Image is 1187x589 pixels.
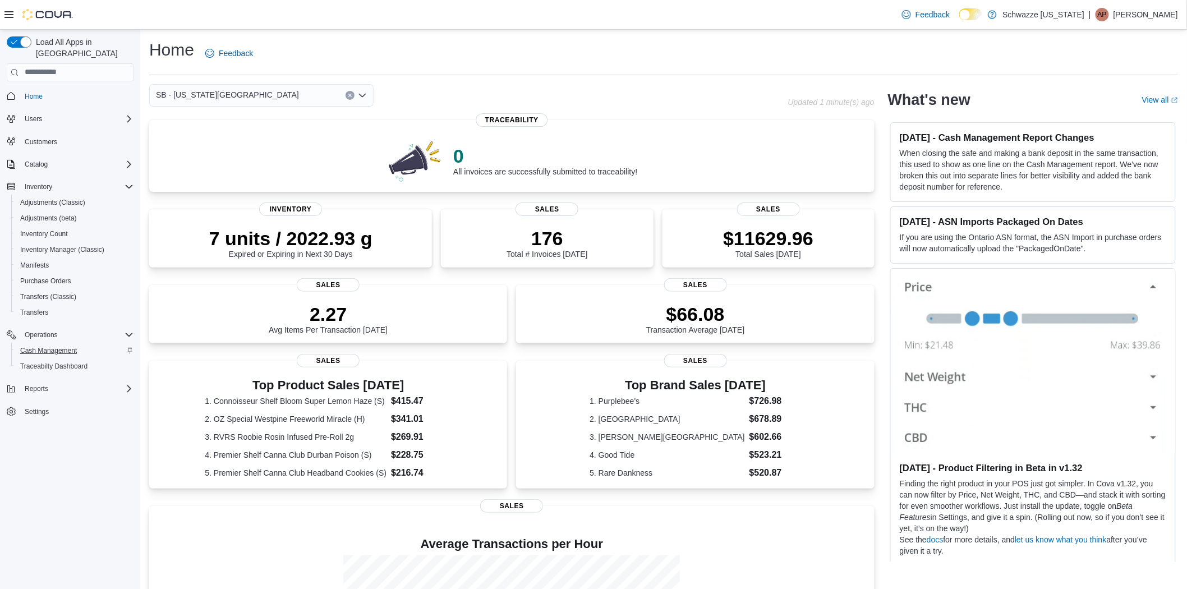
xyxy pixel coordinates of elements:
span: Reports [25,384,48,393]
span: Sales [297,354,360,367]
h3: [DATE] - Product Filtering in Beta in v1.32 [900,462,1166,473]
span: Sales [664,278,727,292]
dd: $523.21 [749,448,801,462]
p: See the for more details, and after you’ve given it a try. [900,534,1166,556]
span: Sales [480,499,543,513]
a: Feedback [898,3,954,26]
button: Clear input [346,91,355,100]
h3: [DATE] - ASN Imports Packaged On Dates [900,216,1166,227]
span: Inventory Manager (Classic) [20,245,104,254]
span: Dark Mode [959,20,960,21]
p: 2.27 [269,303,388,325]
p: Updated 1 minute(s) ago [788,98,875,107]
span: Customers [25,137,57,146]
span: Inventory Manager (Classic) [16,243,134,256]
div: Transaction Average [DATE] [646,303,745,334]
span: Settings [25,407,49,416]
span: Transfers [20,308,48,317]
div: All invoices are successfully submitted to traceability! [453,145,637,176]
dt: 4. Good Tide [590,449,744,461]
span: Cash Management [20,346,77,355]
div: Expired or Expiring in Next 30 Days [209,227,372,259]
span: Inventory Count [20,229,68,238]
dd: $678.89 [749,412,801,426]
dt: 3. [PERSON_NAME][GEOGRAPHIC_DATA] [590,431,744,443]
span: Operations [20,328,134,342]
h3: [DATE] - Cash Management Report Changes [900,132,1166,143]
dd: $602.66 [749,430,801,444]
button: Reports [20,382,53,395]
button: Traceabilty Dashboard [11,358,138,374]
span: Feedback [915,9,950,20]
button: Home [2,88,138,104]
p: [PERSON_NAME] [1114,8,1178,21]
dt: 2. [GEOGRAPHIC_DATA] [590,413,744,425]
dt: 1. Purplebee's [590,395,744,407]
div: Total # Invoices [DATE] [507,227,587,259]
span: Sales [664,354,727,367]
dt: 3. RVRS Roobie Rosin Infused Pre-Roll 2g [205,431,387,443]
input: Dark Mode [959,8,983,20]
img: Cova [22,9,73,20]
p: | [1089,8,1091,21]
span: Transfers (Classic) [20,292,76,301]
h3: Top Product Sales [DATE] [205,379,452,392]
span: Sales [516,203,578,216]
a: Adjustments (beta) [16,211,81,225]
span: Inventory [25,182,52,191]
p: When closing the safe and making a bank deposit in the same transaction, this used to show as one... [900,148,1166,192]
button: Operations [2,327,138,343]
a: let us know what you think [1015,535,1106,544]
a: Traceabilty Dashboard [16,360,92,373]
div: Amber Palubeskie [1096,8,1109,21]
button: Inventory Manager (Classic) [11,242,138,257]
span: Settings [20,404,134,418]
button: Transfers (Classic) [11,289,138,305]
dd: $415.47 [391,394,452,408]
dd: $216.74 [391,466,452,480]
h4: Average Transactions per Hour [158,537,866,551]
p: 0 [453,145,637,167]
span: Traceabilty Dashboard [16,360,134,373]
dd: $341.01 [391,412,452,426]
span: Transfers [16,306,134,319]
dt: 5. Premier Shelf Canna Club Headband Cookies (S) [205,467,387,478]
h1: Home [149,39,194,61]
span: Inventory Count [16,227,134,241]
p: $11629.96 [723,227,813,250]
span: Inventory [259,203,322,216]
a: Inventory Manager (Classic) [16,243,109,256]
button: Transfers [11,305,138,320]
a: Manifests [16,259,53,272]
button: Catalog [2,157,138,172]
a: Transfers (Classic) [16,290,81,303]
p: If you are using the Ontario ASN format, the ASN Import in purchase orders will now automatically... [900,232,1166,254]
span: Adjustments (Classic) [16,196,134,209]
span: Adjustments (beta) [16,211,134,225]
a: Settings [20,405,53,418]
dt: 1. Connoisseur Shelf Bloom Super Lemon Haze (S) [205,395,387,407]
span: Manifests [20,261,49,270]
button: Inventory [2,179,138,195]
dd: $269.91 [391,430,452,444]
button: Adjustments (beta) [11,210,138,226]
a: Purchase Orders [16,274,76,288]
span: Purchase Orders [16,274,134,288]
button: Inventory Count [11,226,138,242]
button: Cash Management [11,343,138,358]
nav: Complex example [7,84,134,449]
em: Beta Features [900,501,1133,522]
span: Reports [20,382,134,395]
p: Schwazze [US_STATE] [1002,8,1084,21]
button: Settings [2,403,138,420]
span: Sales [297,278,360,292]
span: Adjustments (Classic) [20,198,85,207]
a: Home [20,90,47,103]
button: Users [20,112,47,126]
span: Home [25,92,43,101]
button: Operations [20,328,62,342]
a: docs [927,535,944,544]
button: Open list of options [358,91,367,100]
h2: What's new [888,91,970,109]
p: 7 units / 2022.93 g [209,227,372,250]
